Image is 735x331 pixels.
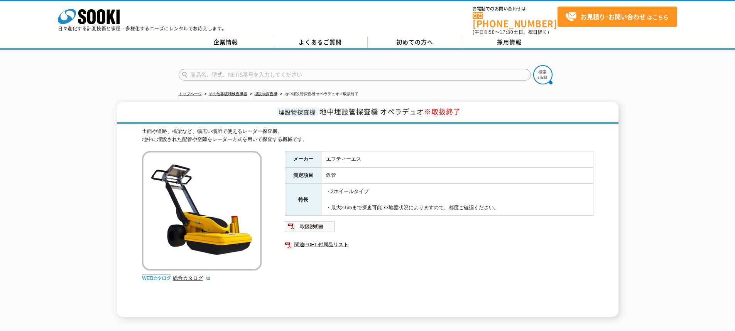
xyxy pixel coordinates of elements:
a: [PHONE_NUMBER] [473,12,558,28]
a: その他非破壊検査機器 [209,92,247,96]
a: 採用情報 [462,37,557,48]
input: 商品名、型式、NETIS番号を入力してください [179,69,531,81]
div: 土面や道路、橋梁など、幅広い場所で使えるレーダー探査機。 地中に埋設された配管や空隙をレーダー方式を用いて探査する機械です。 [142,128,593,144]
img: webカタログ [142,274,171,282]
span: 埋設物探査機 [277,108,318,116]
img: 地中埋設管探査機 オペラデュオ※取扱終了 [142,151,262,271]
a: 関連PDF1 付属品リスト [285,240,593,250]
span: はこちら [565,11,669,23]
td: ・2ホイールタイプ ・最大2.5mまで探査可能 ※地盤状況によりますので、都度ご確認ください。 [322,184,593,216]
th: 測定項目 [285,168,322,184]
td: 鉄管 [322,168,593,184]
a: 埋設物探査機 [254,92,277,96]
strong: お見積り･お問い合わせ [581,12,645,21]
th: 特長 [285,184,322,216]
p: 日々進化する計測技術と多種・多様化するニーズにレンタルでお応えします。 [58,26,227,31]
span: ※取扱終了 [424,106,461,117]
a: トップページ [179,92,202,96]
span: (平日 ～ 土日、祝日除く) [473,29,549,35]
a: 初めての方へ [368,37,462,48]
a: お見積り･お問い合わせはこちら [558,7,677,27]
a: よくあるご質問 [273,37,368,48]
span: 初めての方へ [396,38,433,46]
td: エフティーエス [322,151,593,168]
li: 地中埋設管探査機 オペラデュオ※取扱終了 [279,90,359,98]
span: 17:30 [500,29,514,35]
img: btn_search.png [533,65,553,84]
span: 8:50 [484,29,495,35]
th: メーカー [285,151,322,168]
a: 取扱説明書 [285,226,335,232]
span: お電話でのお問い合わせは [473,7,558,11]
a: 企業情報 [179,37,273,48]
span: 地中埋設管探査機 オペラデュオ [319,106,461,117]
img: 取扱説明書 [285,220,335,233]
a: 総合カタログ [173,275,211,281]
